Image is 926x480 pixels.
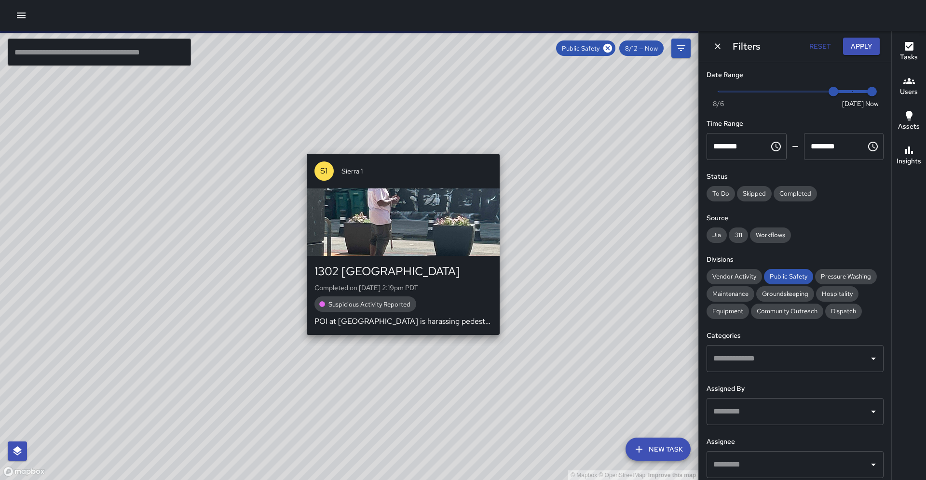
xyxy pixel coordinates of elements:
[900,52,918,63] h6: Tasks
[737,186,772,201] div: Skipped
[307,154,500,335] button: S1Sierra 11302 [GEOGRAPHIC_DATA]Completed on [DATE] 2:19pm PDTSuspicious Activity ReportedPOI at ...
[707,186,735,201] div: To Do
[774,186,817,201] div: Completed
[707,269,762,284] div: Vendor Activity
[815,269,877,284] div: Pressure Washing
[671,39,691,58] button: Filters
[804,38,835,55] button: Reset
[898,121,920,132] h6: Assets
[626,438,691,461] button: New Task
[867,352,880,365] button: Open
[900,87,918,97] h6: Users
[314,264,492,279] div: 1302 [GEOGRAPHIC_DATA]
[314,316,492,327] p: POI at [GEOGRAPHIC_DATA] is harassing pedestrians again. Code 4.
[892,35,926,69] button: Tasks
[707,384,884,394] h6: Assigned By
[707,290,754,298] span: Maintenance
[707,119,884,129] h6: Time Range
[756,286,814,302] div: Groundskeeping
[867,405,880,418] button: Open
[556,44,605,53] span: Public Safety
[774,189,817,198] span: Completed
[619,44,664,53] span: 8/12 — Now
[816,290,858,298] span: Hospitality
[707,272,762,280] span: Vendor Activity
[729,231,748,239] span: 311
[764,272,813,280] span: Public Safety
[842,99,864,108] span: [DATE]
[750,227,791,243] div: Workflows
[729,227,748,243] div: 311
[707,307,749,315] span: Equipment
[707,227,727,243] div: Jia
[751,304,823,319] div: Community Outreach
[707,286,754,302] div: Maintenance
[713,99,724,108] span: 8/6
[766,137,786,156] button: Choose time, selected time is 12:00 AM
[710,39,725,53] button: Dismiss
[707,231,727,239] span: Jia
[897,156,921,167] h6: Insights
[320,165,327,177] p: S1
[737,189,772,198] span: Skipped
[707,213,884,224] h6: Source
[707,189,735,198] span: To Do
[314,283,492,293] p: Completed on [DATE] 2:19pm PDT
[341,166,492,176] span: Sierra 1
[556,40,615,56] div: Public Safety
[750,231,791,239] span: Workflows
[764,269,813,284] div: Public Safety
[815,272,877,280] span: Pressure Washing
[707,172,884,182] h6: Status
[825,304,862,319] div: Dispatch
[733,39,760,54] h6: Filters
[816,286,858,302] div: Hospitality
[892,139,926,173] button: Insights
[867,458,880,471] button: Open
[707,331,884,341] h6: Categories
[863,137,883,156] button: Choose time, selected time is 11:59 PM
[323,300,416,308] span: Suspicious Activity Reported
[707,304,749,319] div: Equipment
[751,307,823,315] span: Community Outreach
[707,437,884,447] h6: Assignee
[892,104,926,139] button: Assets
[843,38,880,55] button: Apply
[892,69,926,104] button: Users
[756,290,814,298] span: Groundskeeping
[865,99,879,108] span: Now
[825,307,862,315] span: Dispatch
[707,70,884,80] h6: Date Range
[707,254,884,265] h6: Divisions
